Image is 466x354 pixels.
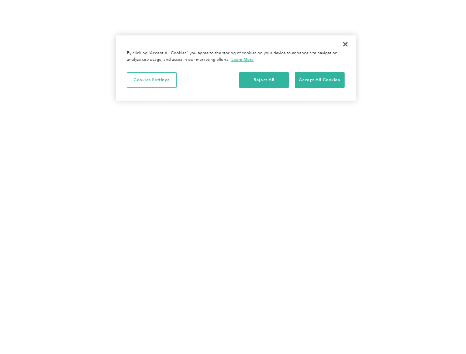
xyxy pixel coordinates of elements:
button: Close [337,36,353,52]
div: By clicking “Accept All Cookies”, you agree to the storing of cookies on your device to enhance s... [127,50,345,63]
button: Accept All Cookies [295,72,345,88]
div: Privacy [116,35,356,101]
a: More information about your privacy, opens in a new tab [231,57,254,62]
button: Reject All [239,72,289,88]
div: Cookie banner [116,35,356,101]
button: Cookies Settings [127,72,177,88]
